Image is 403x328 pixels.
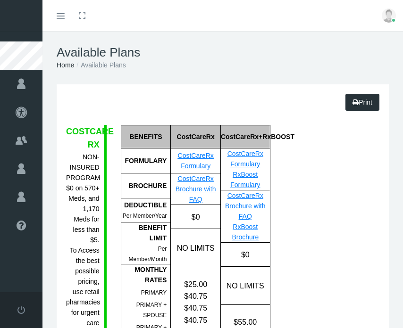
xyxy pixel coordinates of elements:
div: DEDUCTIBLE [121,200,167,210]
div: $0 [170,205,220,229]
div: BENEFITS [121,125,171,148]
div: COSTCARE RX [66,125,100,152]
a: RxBoost Brochure [232,223,259,241]
a: Print [345,94,379,111]
div: $40.75 [171,290,220,302]
div: MONTHLY RATES [121,264,167,285]
b: NON-INSURED PROGRAM [66,153,100,181]
a: CostCareRx Formulary [227,150,263,168]
span: PRIMARY + SPOUSE [136,302,167,319]
li: Available Plans [74,60,126,70]
div: CostCareRx+RxBOOST [220,125,270,148]
div: $40.75 [171,314,220,326]
a: RxBoost Formulary [230,171,260,189]
div: BROCHURE [121,173,171,198]
div: NO LIMITS [220,267,270,304]
div: BENEFIT LIMIT [121,222,167,243]
div: $25.00 [171,279,220,290]
div: $55.00 [221,316,270,328]
a: Home [57,61,74,69]
img: user-placeholder.jpg [382,8,396,23]
div: NO LIMITS [170,229,220,267]
span: PRIMARY [141,289,167,296]
a: CostCareRx Formulary [178,152,214,170]
span: Per Member/Year [123,213,167,219]
div: $0 [220,243,270,266]
div: CostCareRx [170,125,220,148]
div: $40.75 [171,302,220,314]
h1: Available Plans [57,45,389,60]
a: CostCareRx Brochure with FAQ [176,175,216,203]
div: FORMULARY [121,148,171,173]
a: CostCareRx Brochure with FAQ [225,192,266,220]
